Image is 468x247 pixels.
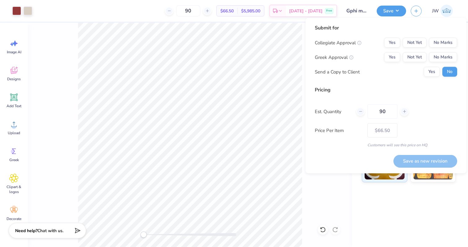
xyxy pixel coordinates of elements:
[403,38,427,48] button: Not Yet
[315,24,457,32] div: Submit for
[4,184,24,194] span: Clipart & logos
[6,104,21,108] span: Add Text
[377,6,406,16] button: Save
[442,67,457,77] button: No
[440,5,453,17] img: Jane White
[8,130,20,135] span: Upload
[403,52,427,62] button: Not Yet
[15,228,37,234] strong: Need help?
[342,5,372,17] input: Untitled Design
[315,54,353,61] div: Greek Approval
[315,39,362,46] div: Collegiate Approval
[432,7,439,15] span: JW
[384,52,400,62] button: Yes
[424,67,440,77] button: Yes
[315,142,457,148] div: Customers will see this price on HQ.
[241,8,260,14] span: $5,985.00
[315,108,352,115] label: Est. Quantity
[6,216,21,221] span: Decorate
[141,232,147,238] div: Accessibility label
[384,38,400,48] button: Yes
[315,68,360,75] div: Send a Copy to Client
[7,50,21,55] span: Image AI
[220,8,234,14] span: $66.50
[315,127,363,134] label: Price Per Item
[7,77,21,82] span: Designs
[37,228,63,234] span: Chat with us.
[9,157,19,162] span: Greek
[429,52,457,62] button: No Marks
[315,86,457,94] div: Pricing
[176,5,200,16] input: – –
[429,5,456,17] a: JW
[326,9,332,13] span: Free
[367,104,397,119] input: – –
[429,38,457,48] button: No Marks
[289,8,323,14] span: [DATE] - [DATE]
